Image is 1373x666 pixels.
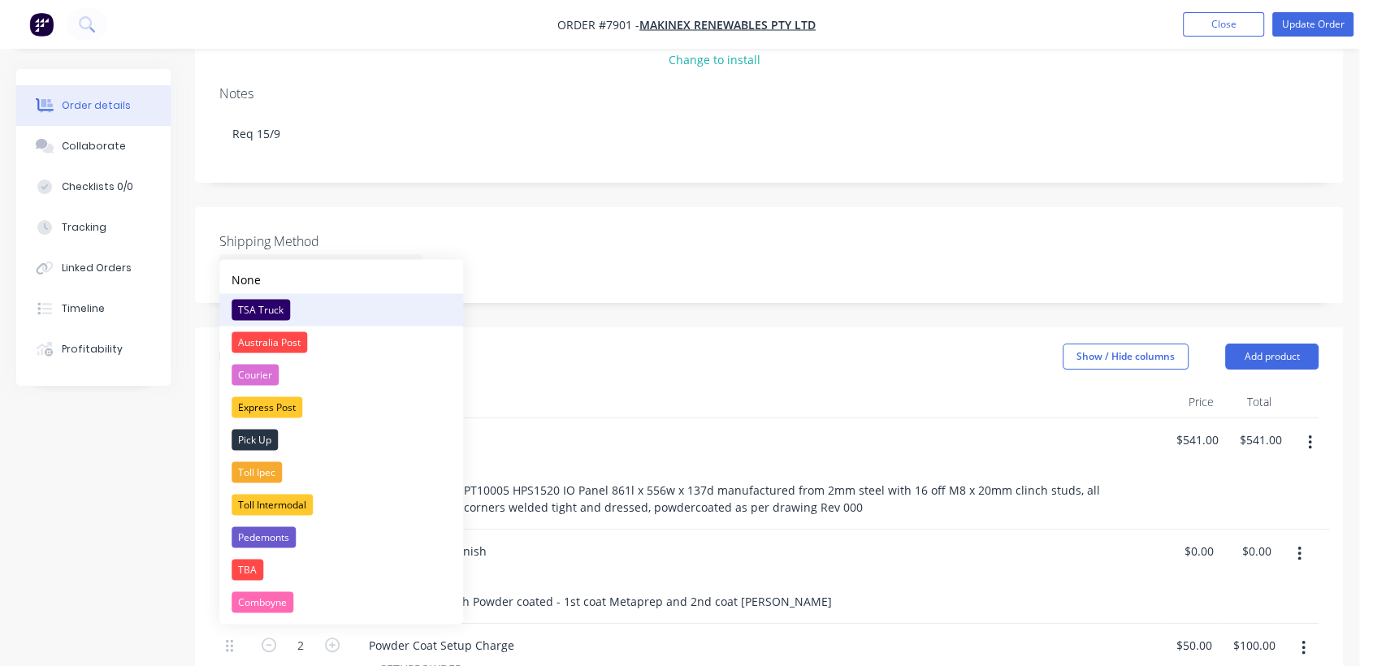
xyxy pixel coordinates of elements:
[62,261,132,275] div: Linked Orders
[232,331,307,352] div: Australia Post
[232,526,296,547] div: Pedemonts
[457,478,1131,519] div: PT10005 HPS1520 IO Panel 861l x 556w x 137d manufactured from 2mm steel with 16 off M8 x 20mm cli...
[219,109,1319,158] div: Req 15/9
[219,586,463,618] button: Comboyne
[1225,344,1319,370] button: Add product
[232,364,279,385] div: Courier
[661,49,769,71] button: Change to install
[16,126,171,166] button: Collaborate
[431,590,838,613] div: Finish Powder coated - 1st coat Metaprep and 2nd coat [PERSON_NAME]
[1063,344,1189,370] button: Show / Hide columns
[1272,12,1354,37] button: Update Order
[219,521,463,553] button: Pedemonts
[232,494,313,515] div: Toll Intermodal
[232,299,290,320] div: TSA Truck
[219,326,463,358] button: Australia Post
[62,139,126,154] div: Collaborate
[232,591,293,612] div: Comboyne
[16,288,171,329] button: Timeline
[232,429,278,450] div: Pick Up
[219,231,422,251] label: Shipping Method
[219,86,1319,102] div: Notes
[219,456,463,488] button: Toll Ipec
[62,179,133,194] div: Checklists 0/0
[62,98,131,113] div: Order details
[219,265,463,293] button: None
[62,342,123,357] div: Profitability
[232,396,302,417] div: Express Post
[1183,12,1264,37] button: Close
[219,391,463,423] button: Express Post
[219,254,422,279] div: Select...
[232,461,282,482] div: Toll Ipec
[557,17,639,32] span: Order #7901 -
[29,12,54,37] img: Factory
[1220,386,1279,418] div: Total
[219,358,463,391] button: Courier
[639,17,816,32] a: Makinex Renewables Pty Ltd
[219,553,463,586] button: TBA
[356,634,527,657] div: Powder Coat Setup Charge
[219,488,463,521] button: Toll Intermodal
[1162,386,1220,418] div: Price
[16,85,171,126] button: Order details
[16,329,171,370] button: Profitability
[62,301,105,316] div: Timeline
[219,293,463,326] button: TSA Truck
[16,166,171,207] button: Checklists 0/0
[62,220,106,235] div: Tracking
[16,248,171,288] button: Linked Orders
[16,207,171,248] button: Tracking
[219,423,463,456] button: Pick Up
[232,270,261,288] div: None
[232,559,263,580] div: TBA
